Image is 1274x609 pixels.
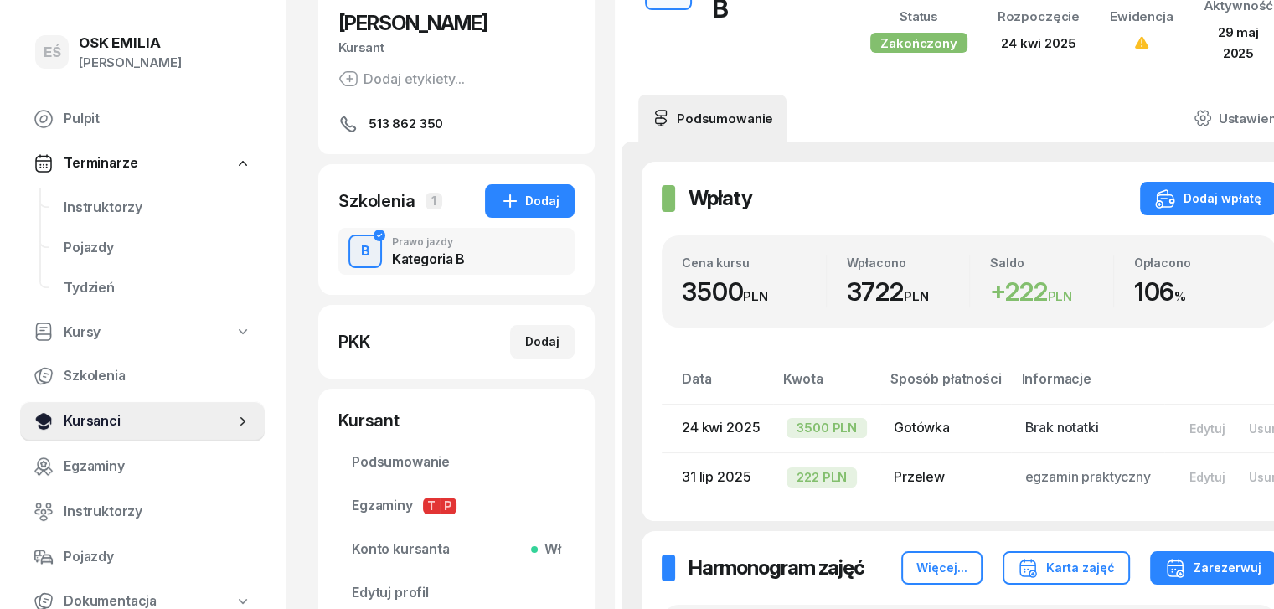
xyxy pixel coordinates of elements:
[338,330,370,354] div: PKK
[1178,415,1237,442] button: Edytuj
[1189,421,1225,436] div: Edytuj
[1001,35,1075,51] span: 24 kwi 2025
[682,468,750,485] span: 31 lip 2025
[426,193,442,209] span: 1
[64,237,251,259] span: Pojazdy
[338,37,575,59] div: Kursant
[64,501,251,523] span: Instruktorzy
[369,114,443,134] span: 513 862 350
[20,446,265,487] a: Egzaminy
[64,108,251,130] span: Pulpit
[538,539,561,560] span: Wł
[20,356,265,396] a: Szkolenia
[20,99,265,139] a: Pulpit
[682,255,826,270] div: Cena kursu
[787,467,857,488] div: 222 PLN
[20,492,265,532] a: Instruktorzy
[1134,276,1257,307] div: 106
[787,418,867,438] div: 3500 PLN
[338,114,575,134] a: 513 862 350
[990,255,1113,270] div: Saldo
[64,197,251,219] span: Instruktorzy
[352,582,561,604] span: Edytuj profil
[348,235,382,268] button: B
[662,368,773,404] th: Data
[20,537,265,577] a: Pojazdy
[1003,551,1130,585] button: Karta zajęć
[916,558,967,578] div: Więcej...
[1110,6,1173,28] div: Ewidencja
[998,6,1080,28] div: Rozpoczęcie
[20,313,265,352] a: Kursy
[338,442,575,483] a: Podsumowanie
[440,498,456,514] span: P
[682,419,760,436] span: 24 kwi 2025
[79,36,182,50] div: OSK EMILIA
[1174,288,1186,304] small: %
[870,6,967,28] div: Status
[743,288,768,304] small: PLN
[500,191,560,211] div: Dodaj
[50,188,265,228] a: Instruktorzy
[50,228,265,268] a: Pojazdy
[682,276,826,307] div: 3500
[689,185,752,212] h2: Wpłaty
[352,539,561,560] span: Konto kursanta
[392,237,465,247] div: Prawo jazdy
[990,276,1005,307] span: +
[880,368,1011,404] th: Sposób płatności
[64,365,251,387] span: Szkolenia
[894,417,998,439] div: Gotówka
[1134,255,1257,270] div: Opłacono
[64,456,251,477] span: Egzaminy
[352,452,561,473] span: Podsumowanie
[44,45,61,59] span: EŚ
[392,252,465,266] div: Kategoria B
[338,486,575,526] a: EgzaminyTP
[870,33,967,53] div: Zakończony
[338,228,575,275] button: BPrawo jazdyKategoria B
[847,276,970,307] div: 3722
[847,255,970,270] div: Wpłacono
[1165,558,1261,578] div: Zarezerwuj
[79,52,182,74] div: [PERSON_NAME]
[50,268,265,308] a: Tydzień
[510,325,575,359] button: Dodaj
[354,237,377,266] div: B
[1178,463,1237,491] button: Edytuj
[1024,468,1150,485] span: egzamin praktyczny
[64,322,101,343] span: Kursy
[773,368,880,404] th: Kwota
[1024,419,1098,436] span: Brak notatki
[1155,188,1261,209] div: Dodaj wpłatę
[485,184,575,218] button: Dodaj
[64,410,235,432] span: Kursanci
[1047,288,1072,304] small: PLN
[338,409,575,432] div: Kursant
[64,277,251,299] span: Tydzień
[423,498,440,514] span: T
[904,288,929,304] small: PLN
[64,546,251,568] span: Pojazdy
[990,276,1113,307] div: 222
[1018,558,1115,578] div: Karta zajęć
[64,152,137,174] span: Terminarze
[689,555,864,581] h2: Harmonogram zajęć
[1189,470,1225,484] div: Edytuj
[352,495,561,517] span: Egzaminy
[525,332,560,352] div: Dodaj
[338,69,465,89] button: Dodaj etykiety...
[901,551,983,585] button: Więcej...
[894,467,998,488] div: Przelew
[20,401,265,441] a: Kursanci
[338,529,575,570] a: Konto kursantaWł
[338,189,415,213] div: Szkolenia
[20,144,265,183] a: Terminarze
[1011,368,1163,404] th: Informacje
[338,11,487,35] span: [PERSON_NAME]
[638,95,787,142] a: Podsumowanie
[1203,22,1273,65] div: 29 maj 2025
